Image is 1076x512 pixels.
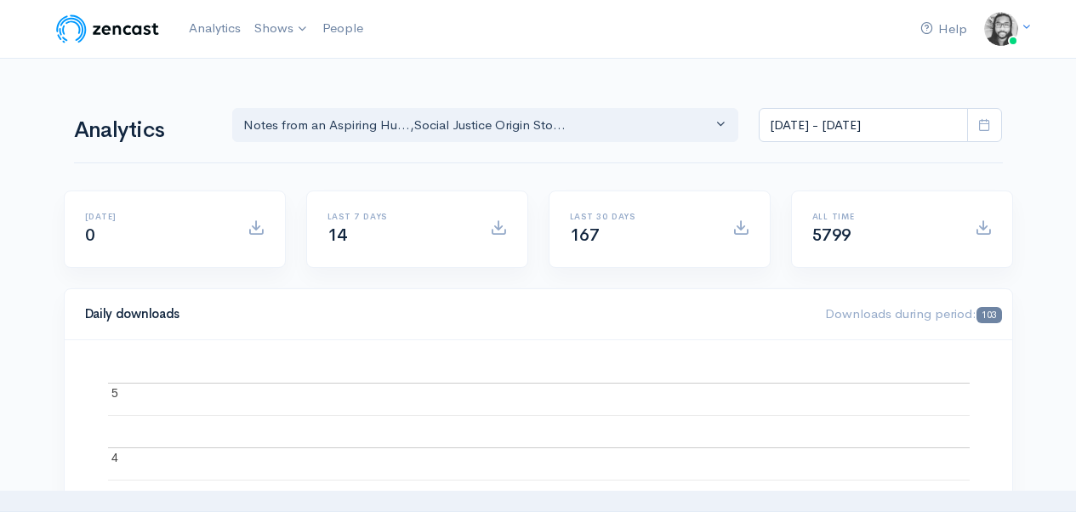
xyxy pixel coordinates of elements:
span: 14 [327,225,347,246]
span: 5799 [812,225,851,246]
a: Shows [248,10,316,48]
img: ZenCast Logo [54,12,162,46]
h6: [DATE] [85,212,227,221]
span: Downloads during period: [825,305,1001,321]
a: People [316,10,370,47]
div: Notes from an Aspiring Hu... , Social Justice Origin Sto... [243,116,713,135]
a: Analytics [182,10,248,47]
h1: Analytics [74,118,212,143]
a: Help [914,11,974,48]
span: 0 [85,225,95,246]
h6: All time [812,212,954,221]
span: 167 [570,225,600,246]
img: ... [984,12,1018,46]
h6: Last 30 days [570,212,712,221]
h6: Last 7 days [327,212,470,221]
span: 103 [976,307,1001,323]
text: 5 [111,385,118,399]
h4: Daily downloads [85,307,806,321]
input: analytics date range selector [759,108,968,143]
text: 4 [111,450,118,464]
button: Notes from an Aspiring Hu..., Social Justice Origin Sto... [232,108,739,143]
